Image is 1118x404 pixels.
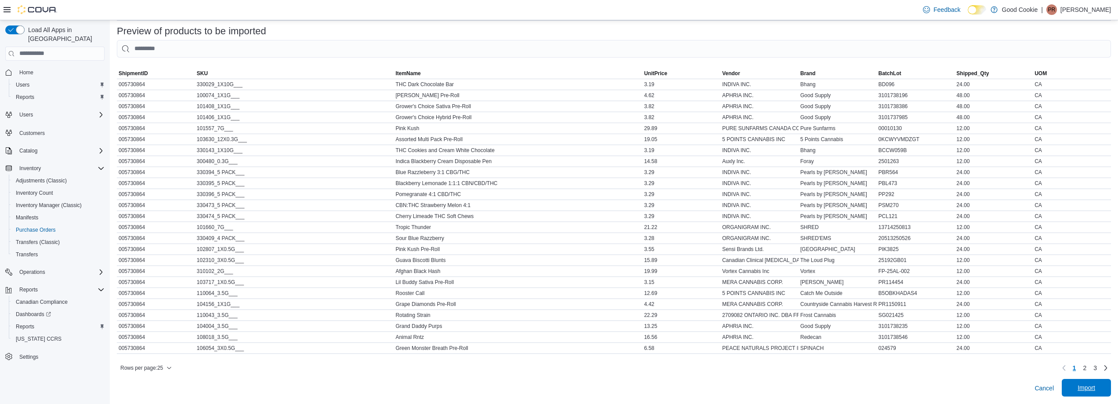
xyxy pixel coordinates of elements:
button: Inventory [16,163,44,174]
button: Inventory Manager (Classic) [9,199,108,211]
a: Inventory Count [12,188,57,198]
div: Tropic Thunder [394,222,642,233]
div: APHRIA INC. [720,90,799,101]
div: 3.29 [642,178,720,189]
div: Afghan Black Hash [394,266,642,277]
a: Purchase Orders [12,225,59,235]
div: 005730864 [117,211,195,222]
div: 3.82 [642,101,720,112]
div: SHRED [799,222,877,233]
div: Assorted Multi Pack Pre-Roll [394,134,642,145]
div: Vortex [799,266,877,277]
a: Transfers (Classic) [12,237,63,247]
a: Page 2 of 3 [1079,361,1090,375]
button: Reports [2,284,108,296]
span: Adjustments (Classic) [16,177,67,184]
div: APHRIA INC. [720,101,799,112]
div: INDIVA INC. [720,79,799,90]
div: 3.82 [642,112,720,123]
span: Inventory Count [16,189,53,197]
div: 102807_1X0.5G___ [195,244,394,255]
div: 101408_1X1G___ [195,101,394,112]
span: 1 [1073,364,1076,372]
button: Cancel [1031,379,1057,397]
div: 005730864 [117,123,195,134]
p: Good Cookie [1002,4,1038,15]
div: 24.00 [955,178,1033,189]
span: Customers [16,127,105,138]
div: Pearls by [PERSON_NAME] [799,178,877,189]
div: 24.00 [955,244,1033,255]
div: 330396_5 PACK___ [195,189,394,200]
div: 005730864 [117,178,195,189]
div: 12.00 [955,123,1033,134]
span: Reports [16,284,105,295]
div: 21.22 [642,222,720,233]
div: The Loud Plug [799,255,877,266]
div: 00010130 [877,123,955,134]
button: UnitPrice [642,68,720,79]
span: Rows per page : 25 [120,364,163,371]
a: Manifests [12,212,42,223]
div: Sensi Brands Ltd. [720,244,799,255]
span: Transfers (Classic) [16,239,60,246]
div: 13714250813 [877,222,955,233]
span: 3 [1093,364,1097,372]
button: Vendor [720,68,799,79]
button: Transfers (Classic) [9,236,108,248]
span: Inventory [19,165,41,172]
div: 005730864 [117,167,195,178]
span: Cancel [1035,384,1054,393]
span: [US_STATE] CCRS [16,335,62,342]
div: ORGANIGRAM INC. [720,233,799,244]
span: BatchLot [879,70,901,77]
button: SKU [195,68,394,79]
a: Customers [16,128,48,138]
div: CA [1033,134,1111,145]
a: Settings [16,352,42,362]
div: 101660_7G___ [195,222,394,233]
div: Pomegranate 4:1 CBD/THC [394,189,642,200]
button: Reports [9,320,108,333]
a: Reports [12,92,38,102]
button: Users [16,109,36,120]
div: CA [1033,266,1111,277]
nav: Complex example [5,62,105,386]
div: CA [1033,189,1111,200]
span: PR [1048,4,1056,15]
button: Manifests [9,211,108,224]
div: CBN:THC Strawberry Melon 4:1 [394,200,642,211]
span: Inventory [16,163,105,174]
div: Good Supply [799,90,877,101]
div: 5 POINTS CANNABIS INC [720,134,799,145]
span: Transfers (Classic) [12,237,105,247]
span: Inventory Manager (Classic) [12,200,105,211]
div: PBR564 [877,167,955,178]
div: 3.19 [642,79,720,90]
div: CA [1033,145,1111,156]
button: Users [2,109,108,121]
span: Inventory Count [12,188,105,198]
div: Lil Buddy Sativa Pre-Roll [394,277,642,288]
div: CA [1033,178,1111,189]
span: UOM [1035,70,1047,77]
span: Brand [800,70,816,77]
span: Transfers [12,249,105,260]
div: 101557_7G___ [195,123,394,134]
span: Canadian Compliance [16,298,68,306]
div: Vortex Cannabis Inc [720,266,799,277]
a: [US_STATE] CCRS [12,334,65,344]
div: 14.58 [642,156,720,167]
a: Users [12,80,33,90]
div: [GEOGRAPHIC_DATA] [799,244,877,255]
div: 3101738386 [877,101,955,112]
button: UOM [1033,68,1111,79]
span: Users [12,80,105,90]
button: Settings [2,350,108,363]
span: ShipmentID [119,70,148,77]
button: Catalog [16,146,41,156]
a: Inventory Manager (Classic) [12,200,85,211]
div: 330394_5 PACK___ [195,167,394,178]
div: CA [1033,255,1111,266]
div: 103717_1X0.5G___ [195,277,394,288]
